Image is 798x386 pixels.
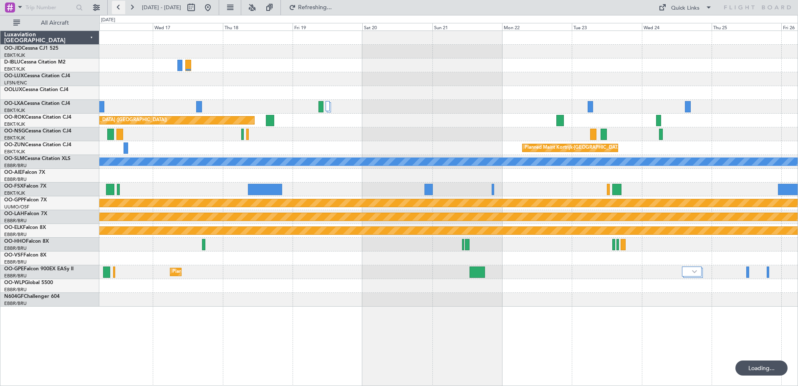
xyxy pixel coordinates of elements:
[4,87,22,92] span: OOLUX
[712,23,781,30] div: Thu 25
[4,204,29,210] a: UUMO/OSF
[4,253,23,258] span: OO-VSF
[4,142,71,147] a: OO-ZUNCessna Citation CJ4
[4,115,25,120] span: OO-ROK
[4,280,53,285] a: OO-WLPGlobal 5500
[362,23,432,30] div: Sat 20
[4,101,24,106] span: OO-LXA
[4,80,27,86] a: LFSN/ENC
[4,135,25,141] a: EBKT/KJK
[298,5,333,10] span: Refreshing...
[4,46,22,51] span: OO-JID
[525,142,622,154] div: Planned Maint Kortrijk-[GEOGRAPHIC_DATA]
[4,218,27,224] a: EBBR/BRU
[83,23,153,30] div: Tue 16
[223,23,293,30] div: Thu 18
[4,267,24,272] span: OO-GPE
[4,46,58,51] a: OO-JIDCessna CJ1 525
[4,101,70,106] a: OO-LXACessna Citation CJ4
[642,23,712,30] div: Wed 24
[4,66,25,72] a: EBKT/KJK
[4,267,73,272] a: OO-GPEFalcon 900EX EASy II
[4,280,25,285] span: OO-WLP
[4,74,70,79] a: OO-LUXCessna Citation CJ4
[25,1,73,14] input: Trip Number
[4,231,27,238] a: EBBR/BRU
[4,129,25,134] span: OO-NSG
[4,60,20,65] span: D-IBLU
[4,170,22,175] span: OO-AIE
[4,198,24,203] span: OO-GPP
[4,225,23,230] span: OO-ELK
[4,52,25,58] a: EBKT/KJK
[4,287,27,293] a: EBBR/BRU
[4,115,71,120] a: OO-ROKCessna Citation CJ4
[4,149,25,155] a: EBKT/KJK
[4,225,46,230] a: OO-ELKFalcon 8X
[4,245,27,251] a: EBBR/BRU
[4,273,27,279] a: EBBR/BRU
[285,1,335,14] button: Refreshing...
[22,20,88,26] span: All Aircraft
[101,17,115,24] div: [DATE]
[572,23,641,30] div: Tue 23
[4,300,27,307] a: EBBR/BRU
[4,211,24,216] span: OO-LAH
[4,259,27,265] a: EBBR/BRU
[432,23,502,30] div: Sun 21
[172,266,323,278] div: Planned Maint [GEOGRAPHIC_DATA] ([GEOGRAPHIC_DATA] National)
[4,211,47,216] a: OO-LAHFalcon 7X
[142,4,181,11] span: [DATE] - [DATE]
[4,129,71,134] a: OO-NSGCessna Citation CJ4
[293,23,362,30] div: Fri 19
[4,121,25,127] a: EBKT/KJK
[502,23,572,30] div: Mon 22
[9,16,91,30] button: All Aircraft
[671,4,700,13] div: Quick Links
[4,253,46,258] a: OO-VSFFalcon 8X
[153,23,222,30] div: Wed 17
[692,270,697,273] img: arrow-gray.svg
[4,74,24,79] span: OO-LUX
[735,361,788,376] div: Loading...
[4,294,60,299] a: N604GFChallenger 604
[4,156,71,161] a: OO-SLMCessna Citation XLS
[4,184,46,189] a: OO-FSXFalcon 7X
[4,198,47,203] a: OO-GPPFalcon 7X
[4,156,24,161] span: OO-SLM
[35,114,167,127] div: Planned Maint [GEOGRAPHIC_DATA] ([GEOGRAPHIC_DATA])
[4,176,27,183] a: EBBR/BRU
[4,239,26,244] span: OO-HHO
[4,239,49,244] a: OO-HHOFalcon 8X
[4,60,66,65] a: D-IBLUCessna Citation M2
[4,87,68,92] a: OOLUXCessna Citation CJ4
[4,294,24,299] span: N604GF
[4,163,27,169] a: EBBR/BRU
[4,170,45,175] a: OO-AIEFalcon 7X
[4,184,23,189] span: OO-FSX
[4,190,25,196] a: EBKT/KJK
[4,107,25,114] a: EBKT/KJK
[654,1,716,14] button: Quick Links
[4,142,25,147] span: OO-ZUN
